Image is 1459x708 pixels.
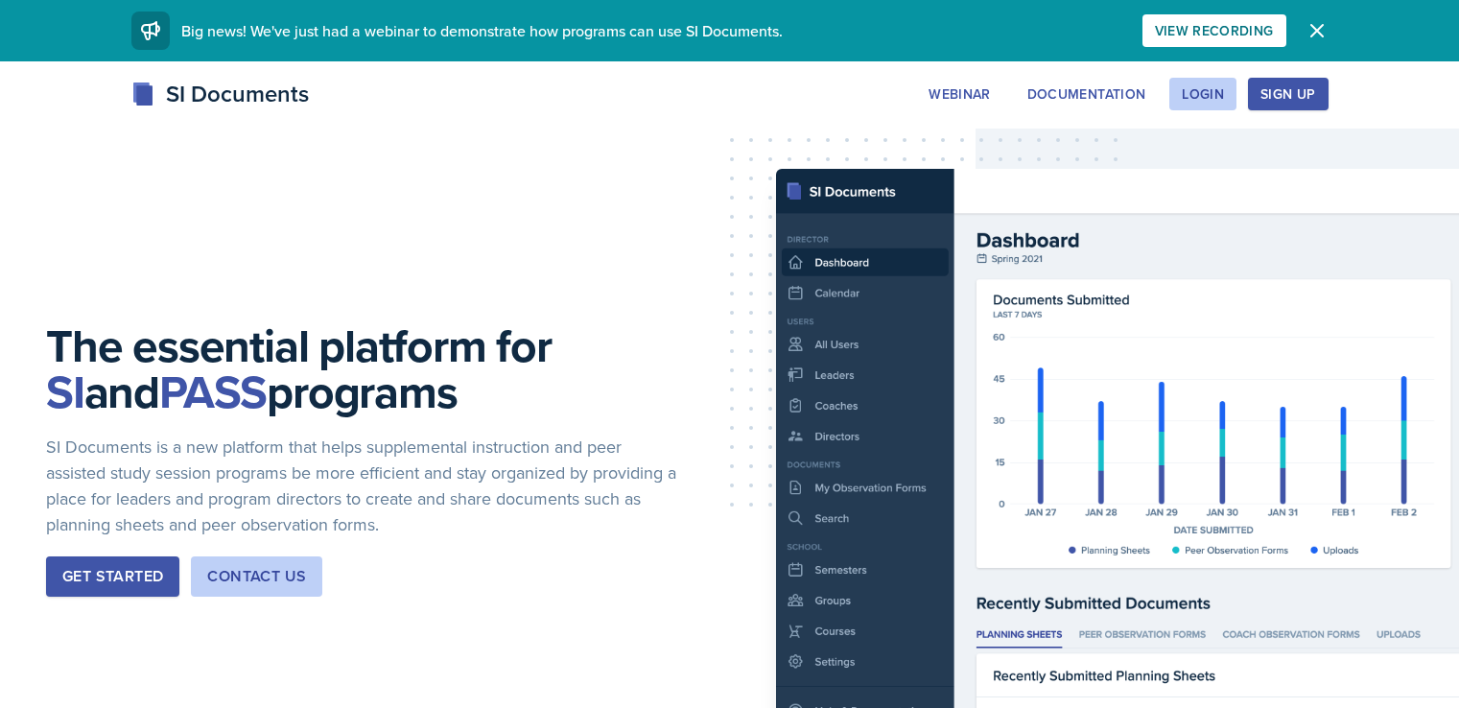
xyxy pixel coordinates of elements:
[62,565,163,588] div: Get Started
[46,556,179,597] button: Get Started
[181,20,783,41] span: Big news! We've just had a webinar to demonstrate how programs can use SI Documents.
[1169,78,1236,110] button: Login
[191,556,322,597] button: Contact Us
[1248,78,1328,110] button: Sign Up
[131,77,309,111] div: SI Documents
[1142,14,1286,47] button: View Recording
[1015,78,1159,110] button: Documentation
[207,565,306,588] div: Contact Us
[1182,86,1224,102] div: Login
[929,86,990,102] div: Webinar
[1155,23,1274,38] div: View Recording
[1027,86,1146,102] div: Documentation
[916,78,1002,110] button: Webinar
[1260,86,1315,102] div: Sign Up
